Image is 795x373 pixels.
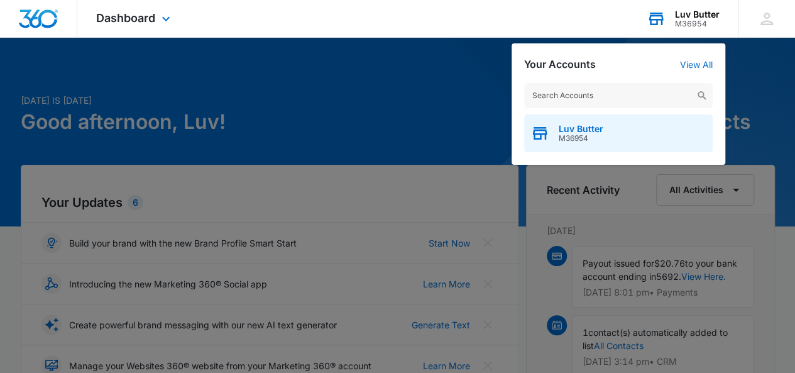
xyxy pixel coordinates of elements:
[559,134,603,143] span: M36954
[524,83,713,108] input: Search Accounts
[96,11,155,25] span: Dashboard
[675,19,720,28] div: account id
[524,58,596,70] h2: Your Accounts
[559,124,603,134] span: Luv Butter
[675,9,720,19] div: account name
[524,114,713,152] button: Luv ButterM36954
[680,59,713,70] a: View All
